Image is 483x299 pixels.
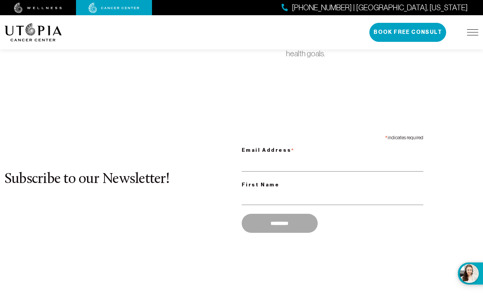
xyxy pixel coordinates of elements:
[14,3,62,13] img: wellness
[369,23,446,42] button: Book Free Consult
[89,3,139,13] img: cancer center
[467,29,478,35] img: icon-hamburger
[5,172,242,188] h2: Subscribe to our Newsletter!
[5,23,62,41] img: logo
[242,180,424,189] label: First Name
[242,142,424,156] label: Email Address
[242,131,424,142] div: indicates required
[282,2,468,13] a: [PHONE_NUMBER] | [GEOGRAPHIC_DATA], [US_STATE]
[292,2,468,13] span: [PHONE_NUMBER] | [GEOGRAPHIC_DATA], [US_STATE]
